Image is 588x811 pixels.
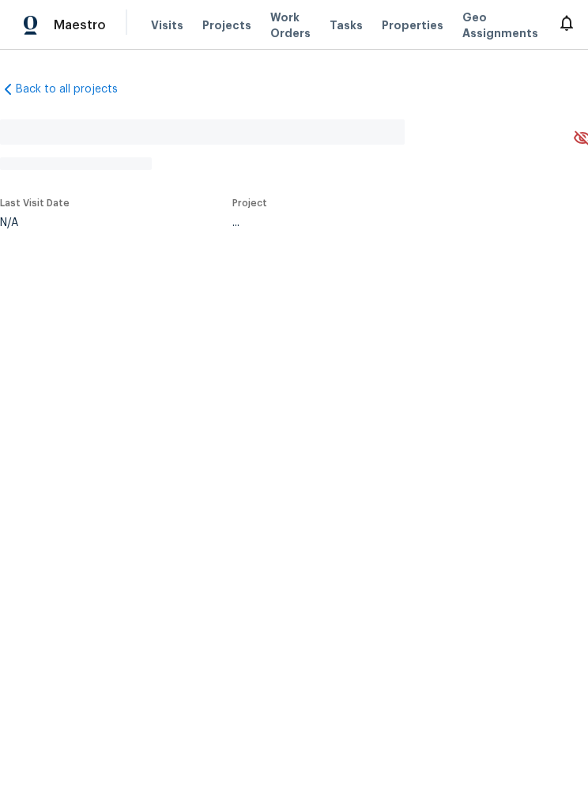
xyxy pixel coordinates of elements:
[151,17,183,33] span: Visits
[270,9,311,41] span: Work Orders
[382,17,443,33] span: Properties
[330,20,363,31] span: Tasks
[232,198,267,208] span: Project
[202,17,251,33] span: Projects
[232,217,536,228] div: ...
[54,17,106,33] span: Maestro
[462,9,538,41] span: Geo Assignments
